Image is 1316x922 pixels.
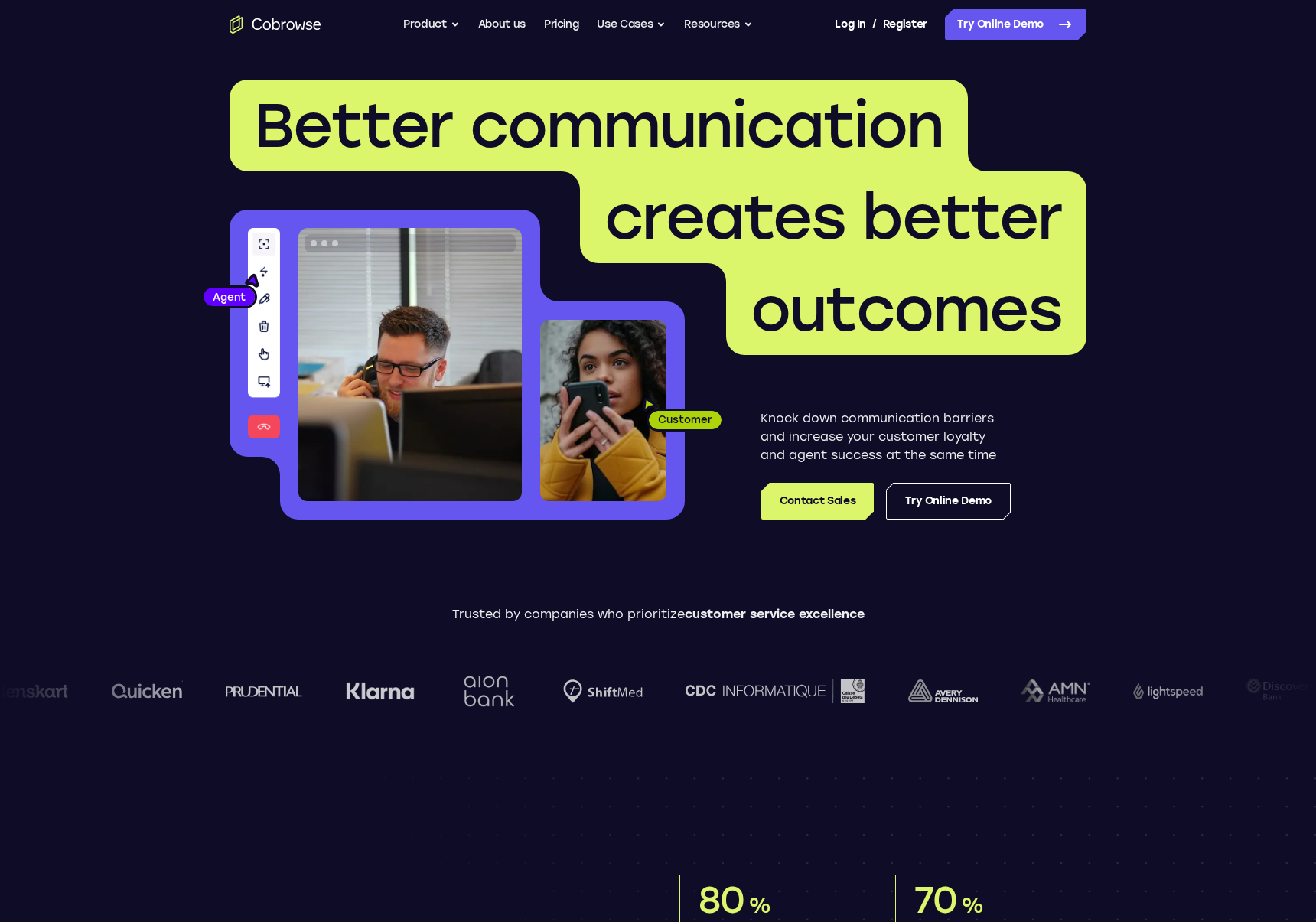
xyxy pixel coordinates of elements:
span: 80 [699,878,744,922]
img: Klarna [345,682,414,700]
span: outcomes [751,272,1062,346]
p: Knock down communication barriers and increase your customer loyalty and agent success at the sam... [761,409,1011,464]
span: creates better [604,181,1062,254]
img: prudential [225,685,302,697]
span: % [748,892,770,918]
span: 70 [914,878,957,922]
span: Better communication [254,89,943,162]
img: A customer support agent talking on the phone [298,228,522,501]
a: Log In [835,9,865,40]
a: Contact Sales [761,483,874,520]
a: Pricing [544,9,579,40]
span: % [961,892,983,918]
span: customer service excellence [685,607,865,621]
a: Register [883,9,927,40]
span: / [872,15,877,34]
img: A customer holding their phone [540,320,666,501]
button: Use Cases [597,9,666,40]
img: Shiftmed [562,679,642,703]
a: About us [478,9,526,40]
a: Try Online Demo [945,9,1086,40]
a: Try Online Demo [886,483,1011,520]
img: avery-dennison [907,679,977,702]
img: AMN Healthcare [1020,679,1090,703]
button: Resources [684,9,753,40]
button: Product [403,9,460,40]
img: Aion Bank [458,660,520,722]
img: CDC Informatique [685,679,864,702]
a: Go to the home page [230,15,321,34]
